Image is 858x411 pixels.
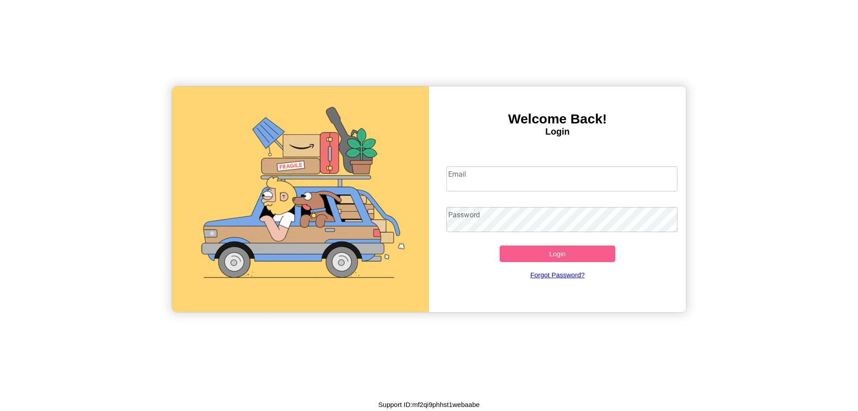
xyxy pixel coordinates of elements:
[429,111,686,127] h3: Welcome Back!
[500,246,615,262] button: Login
[429,127,686,137] h4: Login
[172,86,429,312] img: gif
[379,398,480,411] p: Support ID: mf2qi9phhst1webaabe
[442,262,673,288] a: Forgot Password?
